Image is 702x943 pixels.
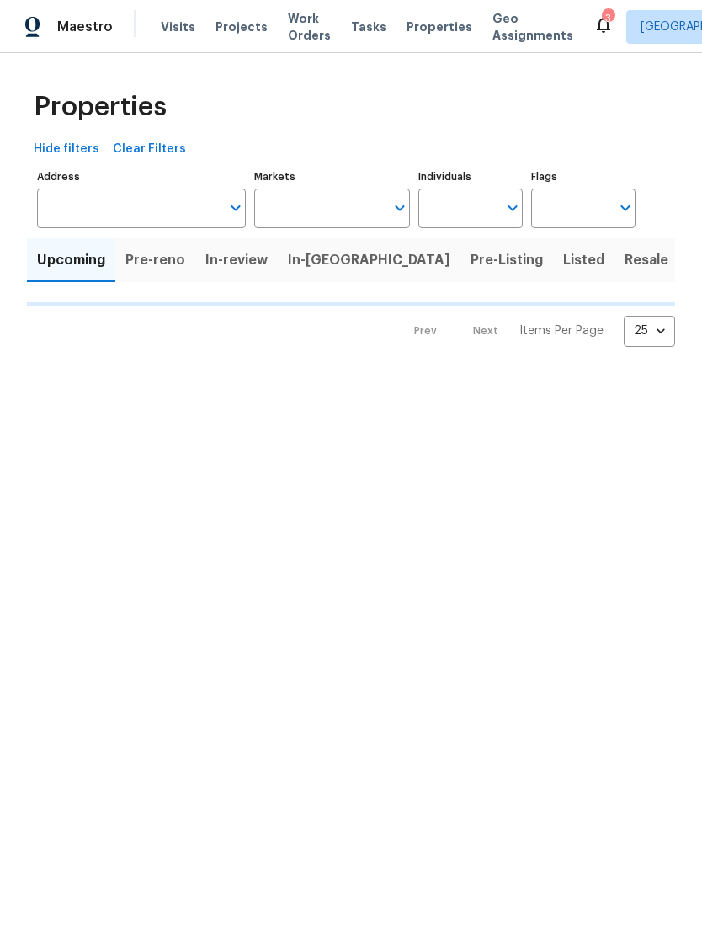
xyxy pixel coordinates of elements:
[501,196,524,220] button: Open
[351,21,386,33] span: Tasks
[224,196,247,220] button: Open
[254,172,411,182] label: Markets
[161,19,195,35] span: Visits
[34,99,167,115] span: Properties
[519,322,604,339] p: Items Per Page
[34,139,99,160] span: Hide filters
[215,19,268,35] span: Projects
[288,10,331,44] span: Work Orders
[614,196,637,220] button: Open
[106,134,193,165] button: Clear Filters
[563,248,604,272] span: Listed
[388,196,412,220] button: Open
[57,19,113,35] span: Maestro
[125,248,185,272] span: Pre-reno
[624,309,675,353] div: 25
[625,248,668,272] span: Resale
[602,10,614,27] div: 3
[37,248,105,272] span: Upcoming
[471,248,543,272] span: Pre-Listing
[418,172,523,182] label: Individuals
[531,172,636,182] label: Flags
[37,172,246,182] label: Address
[288,248,450,272] span: In-[GEOGRAPHIC_DATA]
[113,139,186,160] span: Clear Filters
[27,134,106,165] button: Hide filters
[492,10,573,44] span: Geo Assignments
[398,316,675,347] nav: Pagination Navigation
[205,248,268,272] span: In-review
[407,19,472,35] span: Properties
